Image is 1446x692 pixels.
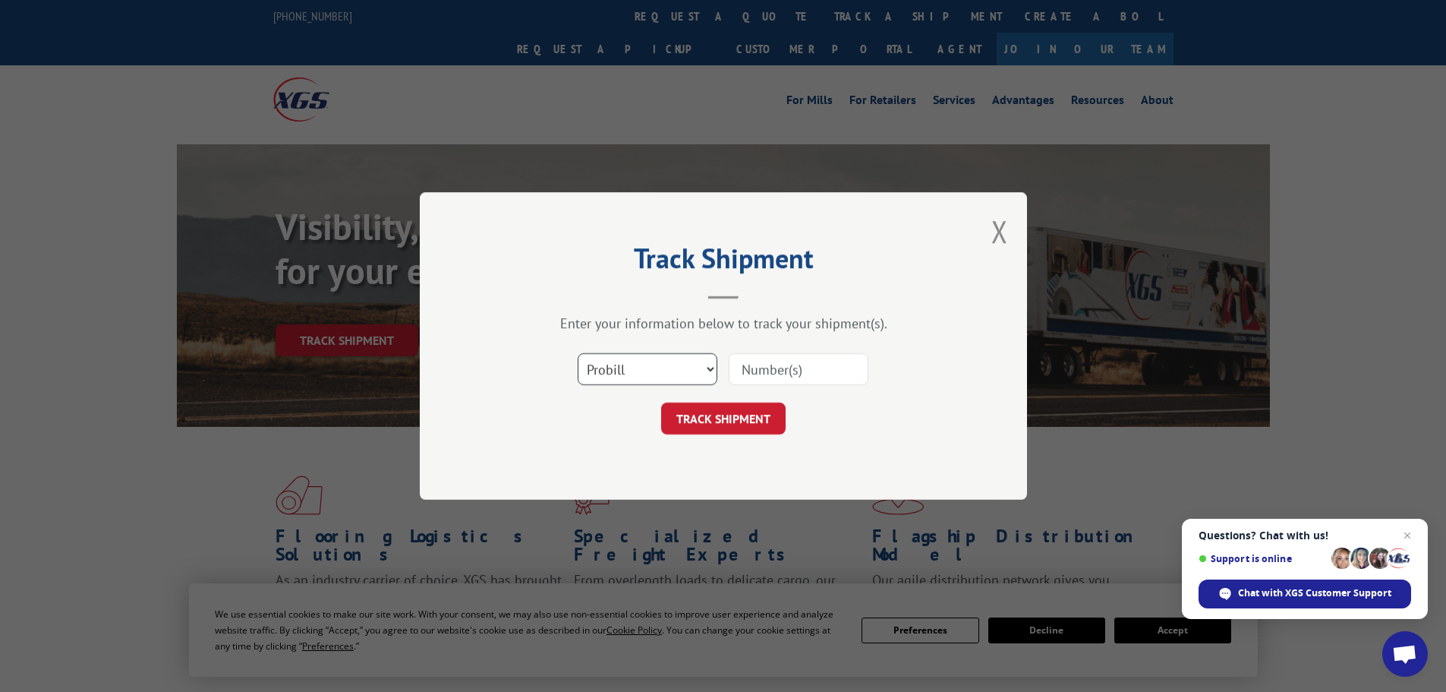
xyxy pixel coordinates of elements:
[496,314,951,332] div: Enter your information below to track your shipment(s).
[729,353,868,385] input: Number(s)
[1238,586,1391,600] span: Chat with XGS Customer Support
[496,248,951,276] h2: Track Shipment
[1199,553,1326,564] span: Support is online
[991,211,1008,251] button: Close modal
[1382,631,1428,677] div: Open chat
[1199,580,1411,608] div: Chat with XGS Customer Support
[1398,526,1416,545] span: Close chat
[1199,529,1411,542] span: Questions? Chat with us!
[661,403,786,434] button: TRACK SHIPMENT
